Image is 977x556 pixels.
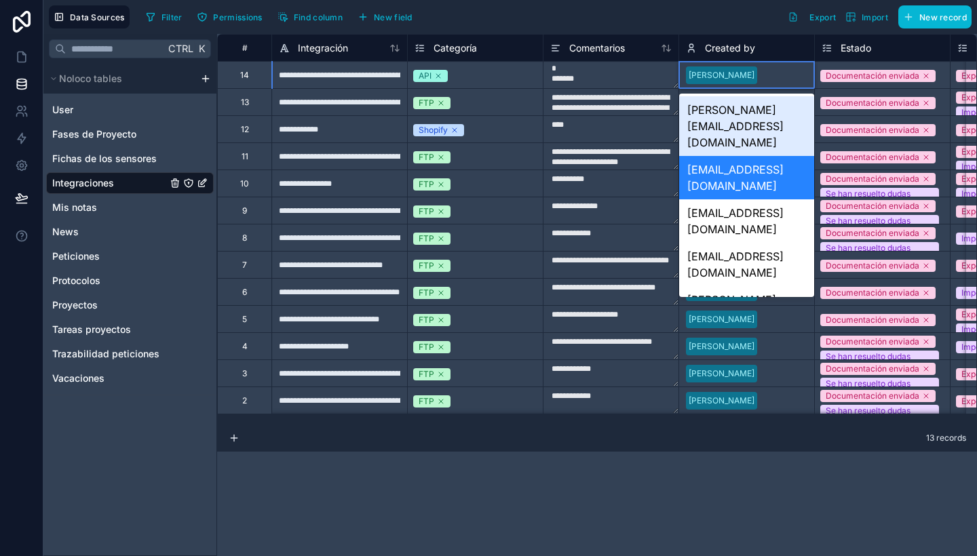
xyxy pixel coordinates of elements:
div: FTP [419,205,434,218]
div: [EMAIL_ADDRESS][DOMAIN_NAME] [679,156,814,199]
div: 9 [242,205,247,216]
div: 13 [241,97,249,108]
div: FTP [419,260,434,272]
span: New record [919,12,967,22]
div: FTP [419,341,434,353]
div: 7 [242,260,247,271]
div: # [228,43,261,53]
div: Shopify [419,124,448,136]
div: Se han resuelto dudas básicas (formato etc.) [826,215,926,239]
div: Documentación enviada [826,336,919,348]
div: FTP [419,178,434,191]
span: Estado [841,41,871,55]
div: Documentación enviada [826,97,919,109]
div: 5 [242,314,247,325]
span: Created by [705,41,755,55]
div: Documentación enviada [826,314,919,326]
div: Se han resuelto dudas básicas (formato etc.) [826,351,926,375]
div: [PERSON_NAME] [689,313,754,325]
div: 4 [242,341,248,352]
span: Permissions [213,12,262,22]
div: 12 [241,124,249,135]
div: Se han resuelto dudas básicas (formato etc.) [826,378,926,402]
span: Categoría [434,41,477,55]
div: 8 [242,233,247,243]
span: Comentarios [569,41,625,55]
div: [PERSON_NAME][EMAIL_ADDRESS][DOMAIN_NAME] [679,286,814,346]
div: Documentación enviada [826,363,919,375]
span: Find column [294,12,343,22]
div: [EMAIL_ADDRESS][DOMAIN_NAME] [679,199,814,243]
span: Integración [298,41,348,55]
div: [PERSON_NAME][EMAIL_ADDRESS][DOMAIN_NAME] [679,96,814,156]
button: New record [898,5,972,28]
div: Se han resuelto dudas básicas (formato etc.) [826,242,926,266]
div: [EMAIL_ADDRESS][DOMAIN_NAME] [679,243,814,286]
div: Documentación enviada [826,390,919,402]
div: Documentación enviada [826,227,919,239]
button: Find column [273,7,347,27]
div: 3 [242,368,247,379]
div: FTP [419,287,434,299]
span: K [197,44,206,54]
div: 11 [242,151,248,162]
button: Export [783,5,841,28]
div: Documentación enviada [826,287,919,299]
div: [PERSON_NAME] [689,69,754,81]
div: FTP [419,395,434,408]
span: Filter [161,12,183,22]
div: Documentación enviada [826,260,919,272]
div: 2 [242,395,247,406]
a: New record [893,5,972,28]
div: Se han resuelto dudas básicas (formato etc.) [826,405,926,429]
span: 13 records [926,433,966,443]
div: Documentación enviada [826,173,919,185]
button: Data Sources [49,5,130,28]
div: API [419,70,432,82]
button: Filter [140,7,187,27]
button: New field [353,7,417,27]
span: Ctrl [167,40,195,57]
span: New field [374,12,413,22]
span: Data Sources [70,12,125,22]
div: Documentación enviada [826,200,919,212]
div: Documentación enviada [826,70,919,82]
span: Export [809,12,836,22]
div: FTP [419,151,434,163]
div: FTP [419,233,434,245]
div: [PERSON_NAME] [689,395,754,407]
div: 14 [240,70,249,81]
div: Documentación enviada [826,124,919,136]
button: Permissions [192,7,267,27]
div: FTP [419,368,434,380]
button: Import [841,5,893,28]
div: FTP [419,97,434,109]
div: [PERSON_NAME] [689,340,754,353]
a: Permissions [192,7,272,27]
div: Se han resuelto dudas básicas (formato etc.) [826,188,926,212]
div: [PERSON_NAME] [689,368,754,380]
div: FTP [419,314,434,326]
div: 6 [242,287,247,298]
div: Documentación enviada [826,151,919,163]
div: 10 [240,178,249,189]
span: Import [862,12,888,22]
